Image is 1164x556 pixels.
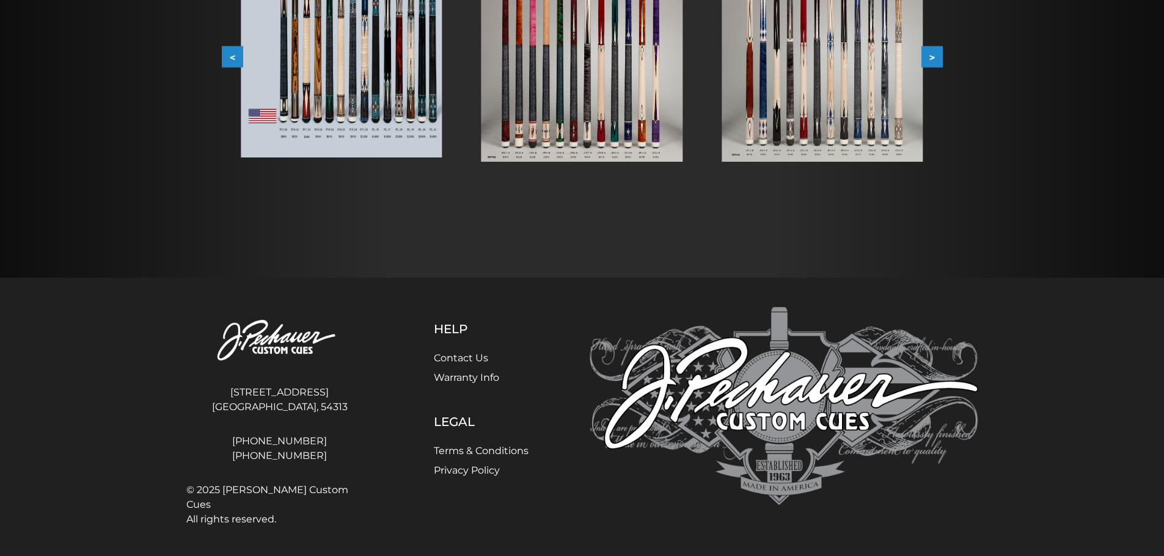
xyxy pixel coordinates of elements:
[222,46,943,68] div: Carousel Navigation
[434,372,499,383] a: Warranty Info
[434,322,529,336] h5: Help
[222,46,243,68] button: <
[590,307,978,505] img: Pechauer Custom Cues
[186,307,373,375] img: Pechauer Custom Cues
[434,352,488,364] a: Contact Us
[434,414,529,429] h5: Legal
[921,46,943,68] button: >
[186,434,373,449] a: [PHONE_NUMBER]
[186,380,373,419] address: [STREET_ADDRESS] [GEOGRAPHIC_DATA], 54313
[434,445,529,457] a: Terms & Conditions
[186,449,373,463] a: [PHONE_NUMBER]
[434,464,500,476] a: Privacy Policy
[186,483,373,527] span: © 2025 [PERSON_NAME] Custom Cues All rights reserved.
